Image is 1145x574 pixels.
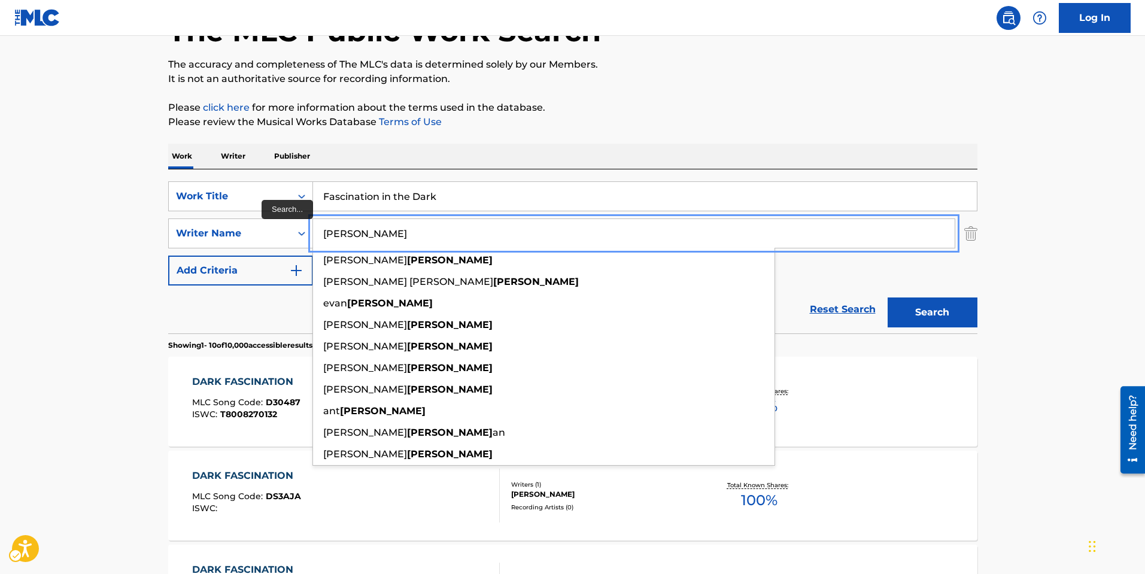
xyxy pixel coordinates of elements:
span: [PERSON_NAME] [323,254,407,266]
span: an [493,427,505,438]
div: Writer Name [176,226,284,241]
span: ISWC : [192,503,220,514]
a: click here [203,102,250,113]
span: [PERSON_NAME] [323,448,407,460]
strong: [PERSON_NAME] [407,254,493,266]
div: Recording Artists ( 0 ) [511,503,692,512]
strong: [PERSON_NAME] [407,427,493,438]
img: MLC Logo [14,9,60,26]
span: T8008270132 [220,409,277,420]
strong: [PERSON_NAME] [407,319,493,330]
a: Reset Search [804,296,882,323]
input: Search... [313,219,955,248]
button: Search [888,297,977,327]
img: help [1032,11,1047,25]
p: It is not an authoritative source for recording information. [168,72,977,86]
span: ISWC : [192,409,220,420]
input: Search... [313,182,977,211]
strong: [PERSON_NAME] [347,297,433,309]
img: 9d2ae6d4665cec9f34b9.svg [289,263,303,278]
span: [PERSON_NAME] [323,427,407,438]
form: Search Form [168,181,977,333]
span: 100 % [741,490,777,511]
span: MLC Song Code : [192,491,266,502]
span: MLC Song Code : [192,397,266,408]
div: On [291,182,312,211]
span: evan [323,297,347,309]
span: [PERSON_NAME] [323,384,407,395]
div: Drag [1089,529,1096,564]
strong: [PERSON_NAME] [407,448,493,460]
iframe: Iframe | Resource Center [1111,382,1145,478]
p: Publisher [271,144,314,169]
img: search [1001,11,1016,25]
strong: [PERSON_NAME] [407,341,493,352]
p: Total Known Shares: [727,481,791,490]
p: Showing 1 - 10 of 10,000 accessible results (Total 3,871,509 ) [168,340,370,351]
span: [PERSON_NAME] [323,362,407,373]
p: Writer [217,144,249,169]
p: The accuracy and completeness of The MLC's data is determined solely by our Members. [168,57,977,72]
div: Chat Widget [1085,517,1145,574]
div: DARK FASCINATION [192,375,300,389]
a: DARK FASCINATIONMLC Song Code:DS3AJAISWC:Writers (1)[PERSON_NAME]Recording Artists (0)Total Known... [168,451,977,540]
span: ant [323,405,340,417]
div: Writers ( 1 ) [511,480,692,489]
p: Work [168,144,196,169]
iframe: Hubspot Iframe [1085,517,1145,574]
strong: [PERSON_NAME] [407,362,493,373]
div: DARK FASCINATION [192,469,301,483]
strong: [PERSON_NAME] [340,405,426,417]
span: DS3AJA [266,491,301,502]
div: [PERSON_NAME] [511,489,692,500]
a: Log In [1059,3,1131,33]
span: [PERSON_NAME] [PERSON_NAME] [323,276,493,287]
span: D30487 [266,397,300,408]
span: [PERSON_NAME] [323,341,407,352]
span: [PERSON_NAME] [323,319,407,330]
img: Delete Criterion [964,218,977,248]
p: Please review the Musical Works Database [168,115,977,129]
p: Please for more information about the terms used in the database. [168,101,977,115]
button: Add Criteria [168,256,313,286]
a: Terms of Use [376,116,442,127]
a: DARK FASCINATIONMLC Song Code:D30487ISWC:T8008270132Writers (1)[PERSON_NAME]Recording Artists (19... [168,357,977,447]
strong: [PERSON_NAME] [407,384,493,395]
div: Work Title [176,189,284,204]
strong: [PERSON_NAME] [493,276,579,287]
